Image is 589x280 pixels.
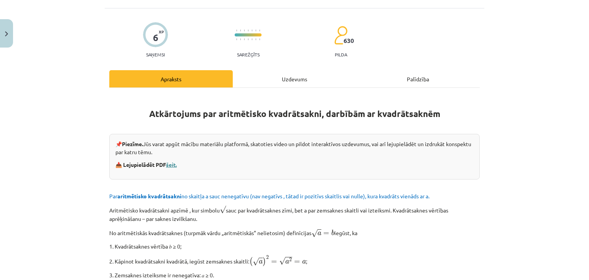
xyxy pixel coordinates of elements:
span: Par no skaitļa a sauc nenegatīvu (nav negatīvs , tātad ir pozitīvs skaitlis vai nulle), kura kvad... [109,193,429,199]
span: ( [249,257,253,266]
img: icon-short-line-57e1e144782c952c97e751825c79c345078a6d821885a25fce030b3d8c18986b.svg [259,30,260,31]
div: Apraksts [109,70,233,87]
span: = [294,260,300,264]
span: a [318,232,321,236]
span: 630 [344,37,354,44]
img: icon-short-line-57e1e144782c952c97e751825c79c345078a6d821885a25fce030b3d8c18986b.svg [236,30,237,31]
p: Saņemsi [143,52,168,57]
p: 3. Zemsaknes izteiksme ir nenegatīva: 𝑎 ≥ 0. [109,271,480,279]
img: icon-short-line-57e1e144782c952c97e751825c79c345078a6d821885a25fce030b3d8c18986b.svg [259,38,260,40]
img: icon-short-line-57e1e144782c952c97e751825c79c345078a6d821885a25fce030b3d8c18986b.svg [255,30,256,31]
span: √ [311,229,318,237]
span: a [302,260,306,264]
p: Sarežģīts [237,52,260,57]
img: icon-short-line-57e1e144782c952c97e751825c79c345078a6d821885a25fce030b3d8c18986b.svg [255,38,256,40]
span: √ [253,258,259,266]
span: = [323,232,329,235]
p: No aritmētiskās kvadrātsaknes (turpmāk vārdu „aritmētiskās” nelietosim) definīcijas iegūst, ka [109,227,480,238]
p: 📌 Jūs varat apgūt mācību materiālu platformā, skatoties video un pildot interaktīvos uzdevumus, v... [115,140,474,156]
b: aritmētisko kvadrātsakni [117,193,181,199]
strong: 📥 Lejupielādēt PDF [115,161,178,168]
div: 6 [153,32,158,43]
p: 2. Kāpinot kvadrātsakni kvadrātā, iegūst zemsaknes skaitli: ; [109,255,480,267]
strong: Atkārtojums par aritmētisko kvadrātsakni, darbībām ar kvadrātsaknēm [149,108,440,119]
span: 2 [266,255,269,259]
div: Uzdevums [233,70,356,87]
img: icon-short-line-57e1e144782c952c97e751825c79c345078a6d821885a25fce030b3d8c18986b.svg [236,38,237,40]
strong: Piezīme. [122,140,143,147]
span: XP [159,30,164,34]
span: √ [220,206,226,214]
img: icon-short-line-57e1e144782c952c97e751825c79c345078a6d821885a25fce030b3d8c18986b.svg [240,30,241,31]
img: icon-short-line-57e1e144782c952c97e751825c79c345078a6d821885a25fce030b3d8c18986b.svg [248,38,248,40]
img: icon-short-line-57e1e144782c952c97e751825c79c345078a6d821885a25fce030b3d8c18986b.svg [244,30,245,31]
span: b [331,230,334,236]
div: Palīdzība [356,70,480,87]
p: Aritmētisko kvadrātsakni apzīmē , kur simbolu sauc par kvadrātsaknes zīmi, bet a par zemsaknes sk... [109,205,480,223]
img: icon-short-line-57e1e144782c952c97e751825c79c345078a6d821885a25fce030b3d8c18986b.svg [240,38,241,40]
img: icon-short-line-57e1e144782c952c97e751825c79c345078a6d821885a25fce030b3d8c18986b.svg [248,30,248,31]
a: šeit. [166,161,177,168]
span: √ [279,257,285,265]
span: 2 [289,258,292,262]
img: icon-short-line-57e1e144782c952c97e751825c79c345078a6d821885a25fce030b3d8c18986b.svg [244,38,245,40]
p: pilda [335,52,347,57]
span: a [285,260,289,264]
span: a [259,260,263,264]
p: 1. Kvadrātsaknes vērtība 𝑏 ≥ 0; [109,242,480,250]
img: students-c634bb4e5e11cddfef0936a35e636f08e4e9abd3cc4e673bd6f9a4125e45ecb1.svg [334,26,347,45]
span: ) [263,257,266,266]
img: icon-close-lesson-0947bae3869378f0d4975bcd49f059093ad1ed9edebbc8119c70593378902aed.svg [5,31,8,36]
span: = [271,260,277,264]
